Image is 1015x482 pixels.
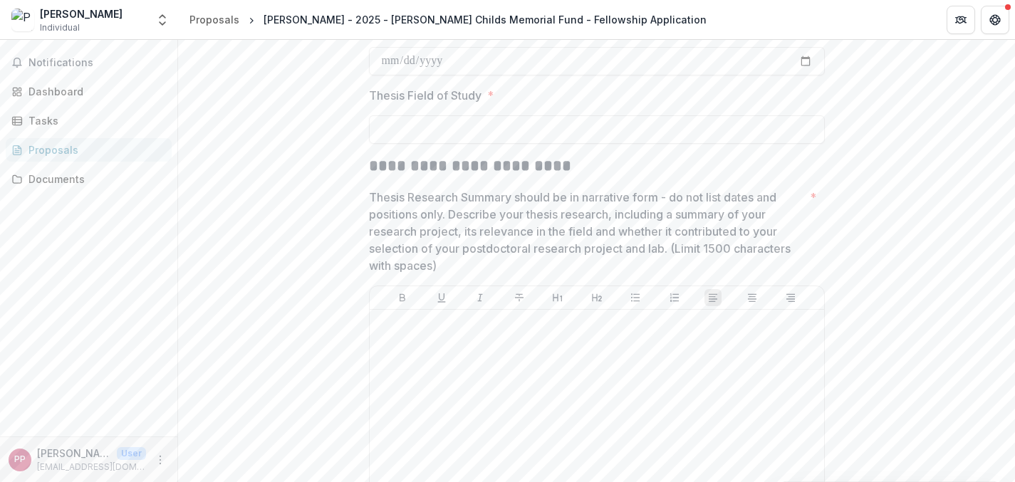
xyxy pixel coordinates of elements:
div: Proposals [28,142,160,157]
p: [PERSON_NAME] [37,446,111,461]
p: Thesis Research Summary should be in narrative form - do not list dates and positions only. Descr... [369,189,804,274]
div: Dashboard [28,84,160,99]
button: Partners [947,6,975,34]
button: Ordered List [666,289,683,306]
button: Underline [433,289,450,306]
button: Heading 1 [549,289,566,306]
p: Thesis Field of Study [369,87,482,104]
button: Align Left [704,289,722,306]
button: Bold [394,289,411,306]
div: [PERSON_NAME] - 2025 - [PERSON_NAME] Childs Memorial Fund - Fellowship Application [264,12,707,27]
button: Get Help [981,6,1009,34]
button: Heading 2 [588,289,605,306]
div: Proposals [189,12,239,27]
a: Documents [6,167,172,191]
nav: breadcrumb [184,9,712,30]
button: Open entity switcher [152,6,172,34]
div: Tasks [28,113,160,128]
p: User [117,447,146,460]
button: Notifications [6,51,172,74]
button: Strike [511,289,528,306]
div: Documents [28,172,160,187]
p: [EMAIL_ADDRESS][DOMAIN_NAME] [37,461,146,473]
img: Payel Paul [11,9,34,31]
a: Proposals [184,9,245,30]
button: Align Center [744,289,761,306]
button: Bullet List [627,289,644,306]
a: Tasks [6,109,172,132]
div: [PERSON_NAME] [40,6,123,21]
button: Italicize [472,289,489,306]
span: Notifications [28,57,166,69]
button: More [152,451,169,468]
a: Dashboard [6,80,172,103]
button: Align Right [782,289,799,306]
span: Individual [40,21,80,34]
a: Proposals [6,138,172,162]
div: Payel Paul [14,455,26,464]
